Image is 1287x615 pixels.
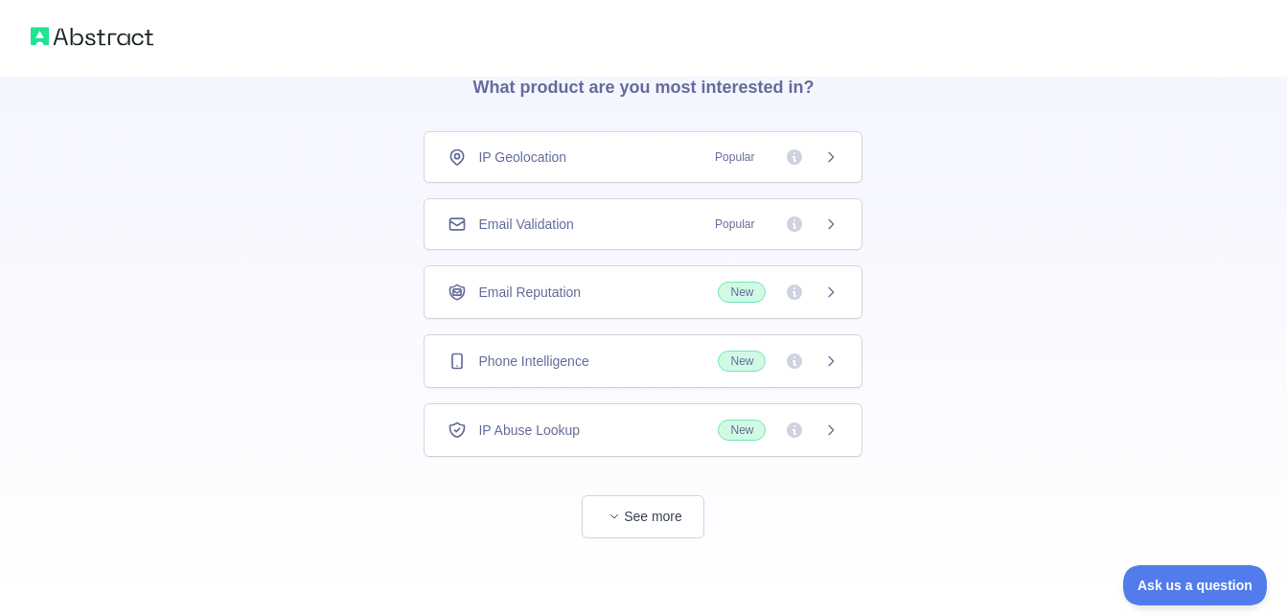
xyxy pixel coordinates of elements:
span: Phone Intelligence [478,352,588,371]
span: Popular [703,215,766,234]
button: See more [582,495,704,538]
span: Popular [703,148,766,167]
span: New [718,351,766,372]
span: IP Geolocation [478,148,566,167]
span: Email Validation [478,215,573,234]
img: Abstract logo [31,23,153,50]
span: New [718,420,766,441]
span: Email Reputation [478,283,581,302]
h3: What product are you most interested in? [442,35,844,131]
iframe: Toggle Customer Support [1123,565,1268,605]
span: IP Abuse Lookup [478,421,580,440]
span: New [718,282,766,303]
